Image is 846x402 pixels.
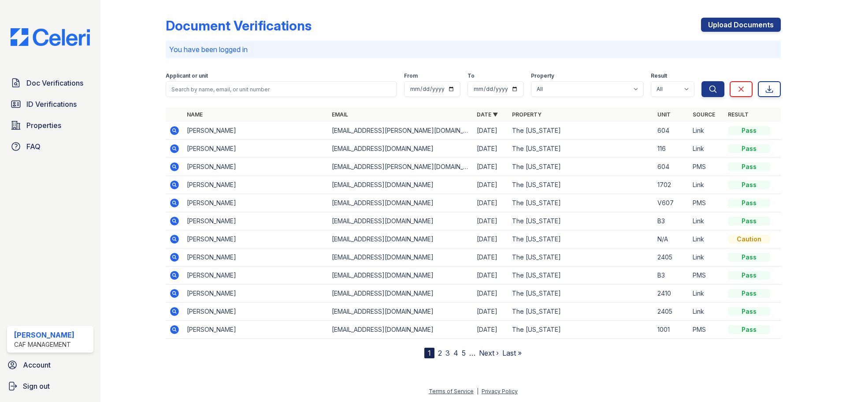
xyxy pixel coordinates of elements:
div: 1 [424,348,434,358]
label: Property [531,72,554,79]
td: PMS [689,321,724,339]
td: PMS [689,267,724,285]
td: 1001 [654,321,689,339]
td: The [US_STATE] [508,267,653,285]
td: [DATE] [473,285,508,303]
td: [DATE] [473,158,508,176]
td: [PERSON_NAME] [183,158,328,176]
td: [PERSON_NAME] [183,248,328,267]
td: The [US_STATE] [508,176,653,194]
div: Pass [728,325,770,334]
div: Document Verifications [166,18,312,34]
td: Link [689,176,724,194]
td: V607 [654,194,689,212]
td: Link [689,140,724,158]
td: The [US_STATE] [508,230,653,248]
div: [PERSON_NAME] [14,330,74,340]
a: Terms of Service [429,388,474,394]
a: ID Verifications [7,95,93,113]
td: 1702 [654,176,689,194]
span: … [469,348,475,358]
td: The [US_STATE] [508,212,653,230]
span: Sign out [23,381,50,391]
a: Privacy Policy [482,388,518,394]
span: Doc Verifications [26,78,83,88]
td: 2405 [654,248,689,267]
td: [EMAIL_ADDRESS][PERSON_NAME][DOMAIN_NAME] [328,158,473,176]
td: [EMAIL_ADDRESS][DOMAIN_NAME] [328,140,473,158]
td: The [US_STATE] [508,140,653,158]
td: The [US_STATE] [508,158,653,176]
td: 604 [654,158,689,176]
td: [PERSON_NAME] [183,303,328,321]
span: FAQ [26,141,41,152]
td: Link [689,212,724,230]
td: PMS [689,158,724,176]
img: CE_Logo_Blue-a8612792a0a2168367f1c8372b55b34899dd931a85d93a1a3d3e32e68fde9ad4.png [4,28,97,46]
td: 2405 [654,303,689,321]
a: Last » [502,349,522,357]
a: Email [332,111,348,118]
td: [DATE] [473,230,508,248]
td: [EMAIL_ADDRESS][DOMAIN_NAME] [328,248,473,267]
td: [DATE] [473,194,508,212]
a: Properties [7,116,93,134]
td: The [US_STATE] [508,122,653,140]
td: [DATE] [473,212,508,230]
td: The [US_STATE] [508,321,653,339]
td: [PERSON_NAME] [183,321,328,339]
td: Link [689,230,724,248]
label: From [404,72,418,79]
div: Pass [728,180,770,189]
td: B3 [654,212,689,230]
td: [EMAIL_ADDRESS][DOMAIN_NAME] [328,321,473,339]
td: The [US_STATE] [508,194,653,212]
td: 2410 [654,285,689,303]
a: 4 [453,349,458,357]
td: [EMAIL_ADDRESS][DOMAIN_NAME] [328,285,473,303]
td: [DATE] [473,267,508,285]
a: 3 [445,349,450,357]
td: [EMAIL_ADDRESS][DOMAIN_NAME] [328,194,473,212]
a: Date ▼ [477,111,498,118]
iframe: chat widget [809,367,837,393]
td: N/A [654,230,689,248]
div: Pass [728,307,770,316]
td: [DATE] [473,303,508,321]
td: [DATE] [473,248,508,267]
td: [EMAIL_ADDRESS][DOMAIN_NAME] [328,176,473,194]
td: PMS [689,194,724,212]
input: Search by name, email, or unit number [166,81,397,97]
a: Account [4,356,97,374]
p: You have been logged in [169,44,777,55]
td: [DATE] [473,122,508,140]
a: Unit [657,111,671,118]
td: 116 [654,140,689,158]
label: Applicant or unit [166,72,208,79]
td: [PERSON_NAME] [183,212,328,230]
td: [EMAIL_ADDRESS][PERSON_NAME][DOMAIN_NAME] [328,122,473,140]
td: B3 [654,267,689,285]
td: The [US_STATE] [508,285,653,303]
span: Account [23,360,51,370]
div: CAF Management [14,340,74,349]
td: [DATE] [473,321,508,339]
td: [PERSON_NAME] [183,194,328,212]
td: [DATE] [473,176,508,194]
a: FAQ [7,138,93,155]
a: Next › [479,349,499,357]
div: Pass [728,217,770,225]
span: ID Verifications [26,99,77,109]
a: Property [512,111,542,118]
div: Pass [728,253,770,262]
td: [PERSON_NAME] [183,176,328,194]
td: [PERSON_NAME] [183,122,328,140]
label: Result [651,72,667,79]
td: [EMAIL_ADDRESS][DOMAIN_NAME] [328,230,473,248]
a: Name [187,111,203,118]
a: Source [693,111,715,118]
td: 604 [654,122,689,140]
td: The [US_STATE] [508,303,653,321]
td: Link [689,285,724,303]
td: [PERSON_NAME] [183,285,328,303]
